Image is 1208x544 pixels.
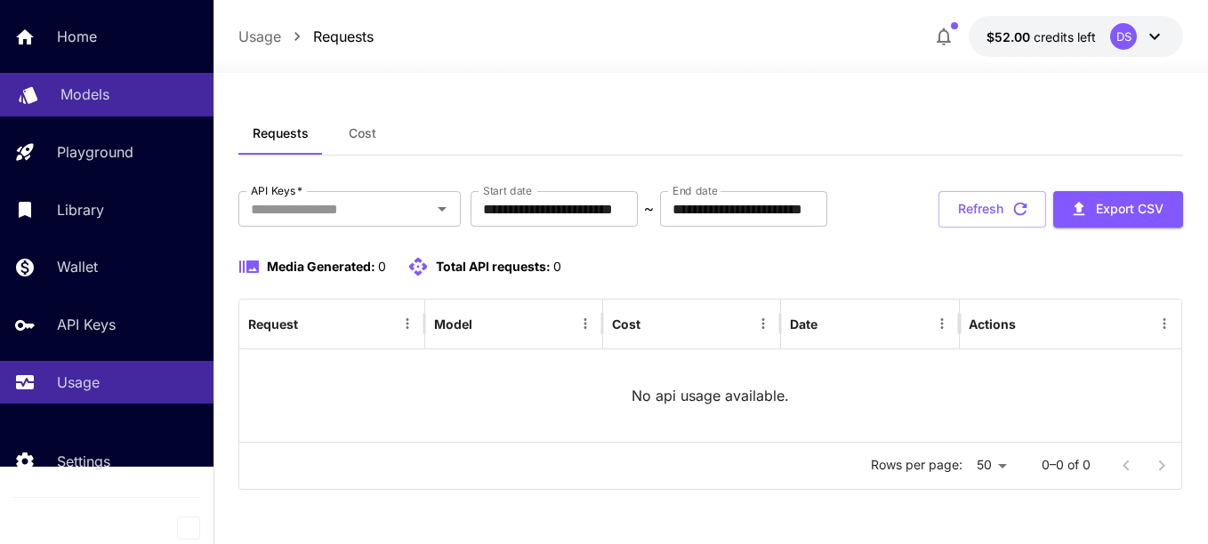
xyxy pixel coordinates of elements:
[248,316,298,332] div: Request
[57,256,98,277] p: Wallet
[751,311,776,336] button: Menu
[395,311,420,336] button: Menu
[238,26,374,47] nav: breadcrumb
[57,26,97,47] p: Home
[969,16,1183,57] button: $52.00DS
[267,259,375,274] span: Media Generated:
[177,516,200,540] button: Collapse sidebar
[60,84,109,105] p: Models
[436,259,551,274] span: Total API requests:
[434,316,472,332] div: Model
[57,314,116,335] p: API Keys
[969,316,1016,332] div: Actions
[483,183,532,198] label: Start date
[642,311,667,336] button: Sort
[1042,456,1091,474] p: 0–0 of 0
[57,372,100,393] p: Usage
[57,199,104,220] p: Library
[672,183,717,198] label: End date
[57,451,110,472] p: Settings
[573,311,598,336] button: Menu
[1152,311,1177,336] button: Menu
[871,456,962,474] p: Rows per page:
[378,259,386,274] span: 0
[349,125,376,141] span: Cost
[632,385,789,406] p: No api usage available.
[190,512,213,544] div: Collapse sidebar
[1034,29,1096,44] span: credits left
[313,26,374,47] a: Requests
[57,141,133,163] p: Playground
[251,183,302,198] label: API Keys
[253,125,309,141] span: Requests
[1053,191,1183,228] button: Export CSV
[300,311,325,336] button: Sort
[1110,23,1137,50] div: DS
[970,452,1013,478] div: 50
[474,311,499,336] button: Sort
[819,311,844,336] button: Sort
[987,28,1096,46] div: $52.00
[553,259,561,274] span: 0
[238,26,281,47] a: Usage
[930,311,954,336] button: Menu
[938,191,1046,228] button: Refresh
[790,316,817,332] div: Date
[644,198,654,220] p: ~
[430,196,455,221] button: Open
[612,316,640,332] div: Cost
[987,29,1034,44] span: $52.00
